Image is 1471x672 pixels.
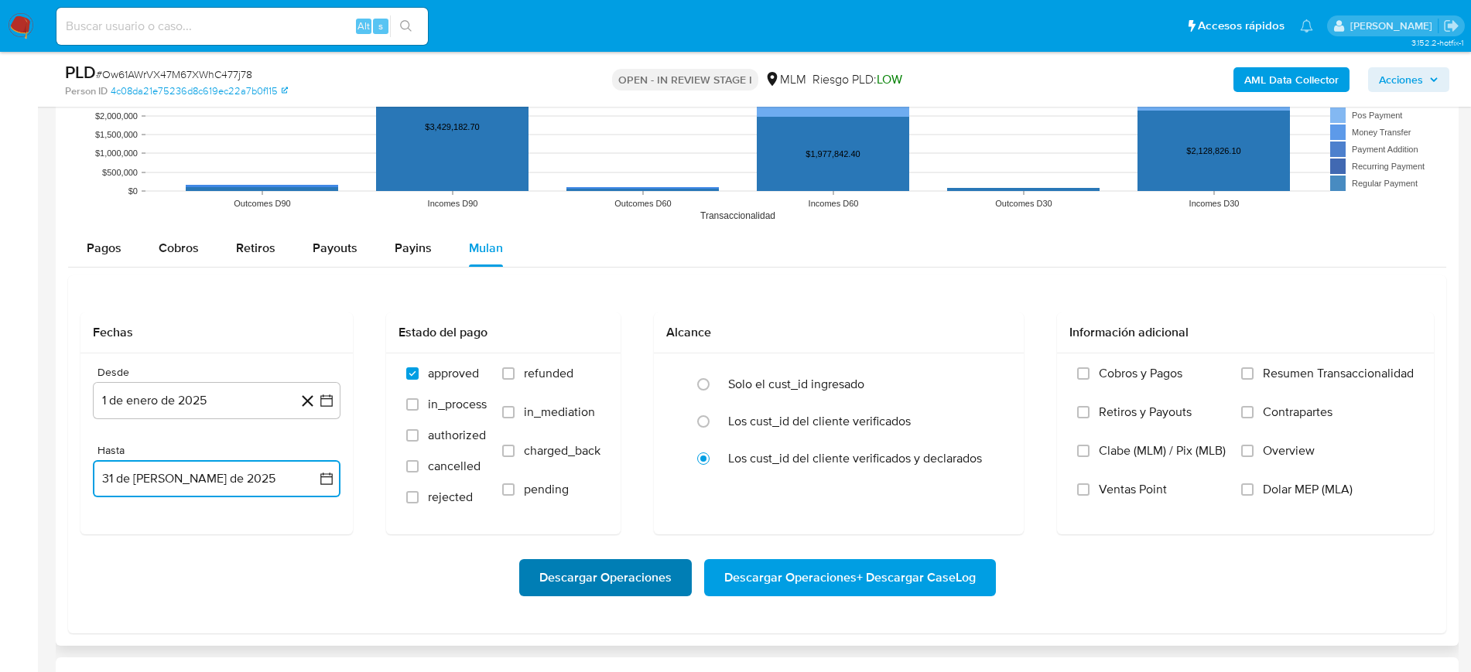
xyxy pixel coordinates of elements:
span: Accesos rápidos [1198,18,1285,34]
a: Salir [1443,18,1459,34]
input: Buscar usuario o caso... [56,16,428,36]
button: search-icon [390,15,422,37]
b: AML Data Collector [1244,67,1339,92]
a: 4c08da21e75236d8c619ec22a7b0f115 [111,84,288,98]
span: s [378,19,383,33]
span: Alt [357,19,370,33]
span: 3.152.2-hotfix-1 [1411,36,1463,49]
span: Riesgo PLD: [812,71,902,88]
span: Acciones [1379,67,1423,92]
div: MLM [765,71,806,88]
b: PLD [65,60,96,84]
a: Notificaciones [1300,19,1313,32]
button: Acciones [1368,67,1449,92]
b: Person ID [65,84,108,98]
p: OPEN - IN REVIEW STAGE I [612,69,758,90]
span: # Ow61AWrVX47M67XWhC477j78 [96,67,252,82]
p: diego.gardunorosas@mercadolibre.com.mx [1350,19,1438,33]
button: AML Data Collector [1233,67,1350,92]
span: LOW [877,70,902,88]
